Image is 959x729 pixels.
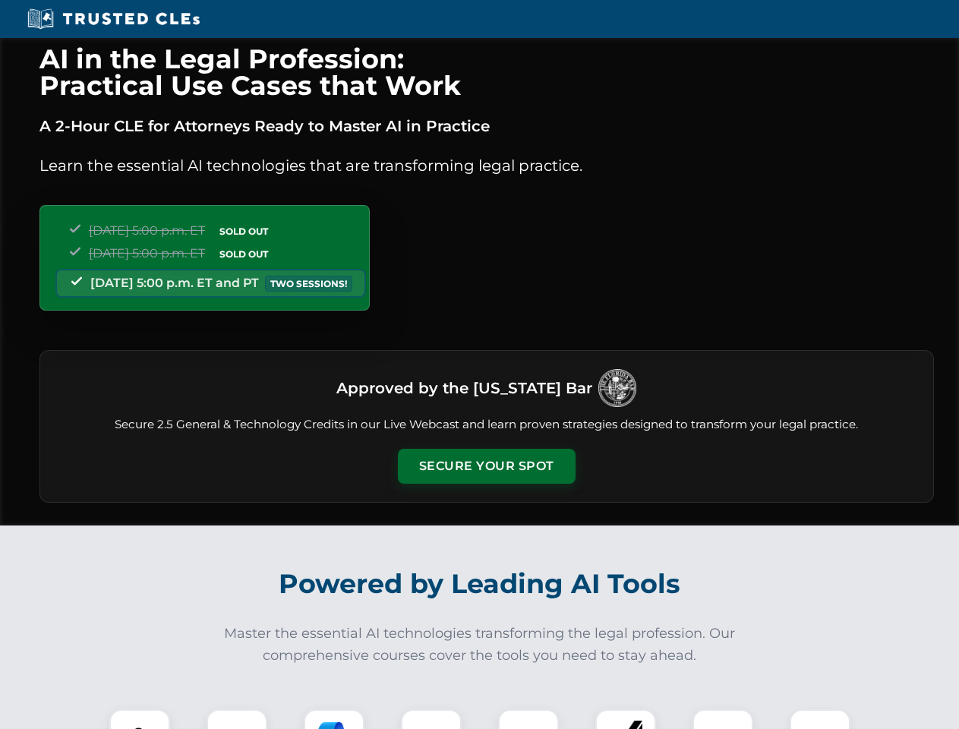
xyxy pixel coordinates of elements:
h2: Powered by Leading AI Tools [59,557,901,611]
p: Secure 2.5 General & Technology Credits in our Live Webcast and learn proven strategies designed ... [58,416,915,434]
p: Learn the essential AI technologies that are transforming legal practice. [39,153,934,178]
img: Trusted CLEs [23,8,204,30]
span: [DATE] 5:00 p.m. ET [89,246,205,260]
span: SOLD OUT [214,246,273,262]
span: [DATE] 5:00 p.m. ET [89,223,205,238]
p: A 2-Hour CLE for Attorneys Ready to Master AI in Practice [39,114,934,138]
p: Master the essential AI technologies transforming the legal profession. Our comprehensive courses... [214,623,746,667]
button: Secure Your Spot [398,449,576,484]
img: Logo [598,369,636,407]
h3: Approved by the [US_STATE] Bar [336,374,592,402]
h1: AI in the Legal Profession: Practical Use Cases that Work [39,46,934,99]
span: SOLD OUT [214,223,273,239]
